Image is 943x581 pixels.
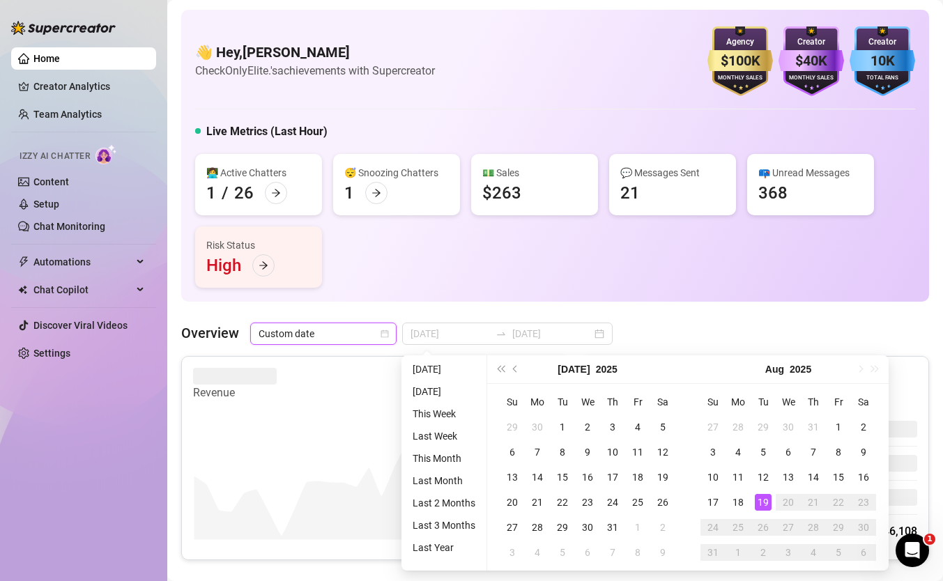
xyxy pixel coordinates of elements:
th: Tu [550,389,575,415]
div: 💵 Sales [482,165,587,180]
td: 2025-07-13 [500,465,525,490]
div: 3 [705,444,721,460]
td: 2025-08-28 [801,515,826,540]
div: 8 [629,544,646,561]
div: 368 [758,182,788,204]
div: 23 [579,494,596,511]
div: 6 [579,544,596,561]
span: calendar [381,330,389,338]
a: Discover Viral Videos [33,320,128,331]
img: logo-BBDzfeDw.svg [11,21,116,35]
div: 3 [780,544,797,561]
div: 10 [604,444,621,460]
img: Chat Copilot [18,285,27,295]
td: 2025-08-25 [726,515,751,540]
td: 2025-08-03 [700,440,726,465]
div: 5 [755,444,772,460]
th: Mo [525,389,550,415]
td: 2025-09-06 [851,540,876,565]
div: 6 [855,544,872,561]
div: 29 [830,519,847,536]
div: $40K [779,50,844,72]
div: 20 [504,494,521,511]
div: 18 [730,494,746,511]
td: 2025-08-02 [851,415,876,440]
div: 💬 Messages Sent [620,165,725,180]
div: 31 [805,419,822,435]
a: Team Analytics [33,109,102,120]
td: 2025-08-04 [726,440,751,465]
td: 2025-07-24 [600,490,625,515]
li: [DATE] [407,361,481,378]
div: 27 [504,519,521,536]
div: 27 [705,419,721,435]
a: Content [33,176,69,187]
td: 2025-08-01 [826,415,851,440]
div: 27 [780,519,797,536]
th: Fr [826,389,851,415]
td: 2025-07-21 [525,490,550,515]
div: 2 [755,544,772,561]
div: 😴 Snoozing Chatters [344,165,449,180]
img: blue-badge-DgoSNQY1.svg [850,26,915,96]
th: Th [600,389,625,415]
input: Start date [411,326,490,341]
span: Custom date [259,323,388,344]
td: 2025-07-28 [726,415,751,440]
img: purple-badge-B9DA21FR.svg [779,26,844,96]
div: 30 [780,419,797,435]
div: 5 [554,544,571,561]
div: 13 [780,469,797,486]
td: 2025-08-23 [851,490,876,515]
div: 26 [654,494,671,511]
div: 2 [579,419,596,435]
td: 2025-06-29 [500,415,525,440]
div: 31 [604,519,621,536]
div: 25 [629,494,646,511]
th: We [776,389,801,415]
div: 📪 Unread Messages [758,165,863,180]
td: 2025-07-20 [500,490,525,515]
li: Last Month [407,472,481,489]
th: Mo [726,389,751,415]
div: 2 [654,519,671,536]
div: 16 [579,469,596,486]
td: 2025-08-09 [650,540,675,565]
input: End date [512,326,592,341]
div: 24 [604,494,621,511]
iframe: Intercom live chat [896,534,929,567]
span: arrow-right [271,188,281,198]
td: 2025-07-28 [525,515,550,540]
div: 10 [705,469,721,486]
td: 2025-08-01 [625,515,650,540]
button: Choose a month [765,355,784,383]
div: 4 [805,544,822,561]
td: 2025-07-25 [625,490,650,515]
div: 8 [830,444,847,460]
td: 2025-07-17 [600,465,625,490]
div: 3 [504,544,521,561]
div: 26 [755,519,772,536]
div: 11 [629,444,646,460]
div: 28 [529,519,546,536]
span: swap-right [496,328,507,339]
div: Agency [707,36,773,49]
li: Last 2 Months [407,495,481,511]
td: 2025-07-04 [625,415,650,440]
div: 22 [830,494,847,511]
td: 2025-07-31 [600,515,625,540]
td: 2025-08-05 [751,440,776,465]
a: Creator Analytics [33,75,145,98]
div: 14 [529,469,546,486]
td: 2025-08-06 [776,440,801,465]
td: 2025-07-16 [575,465,600,490]
td: 2025-08-07 [600,540,625,565]
div: 18 [629,469,646,486]
td: 2025-07-30 [575,515,600,540]
td: 2025-07-05 [650,415,675,440]
td: 2025-08-10 [700,465,726,490]
span: arrow-right [371,188,381,198]
div: 13 [504,469,521,486]
td: 2025-09-03 [776,540,801,565]
td: 2025-08-07 [801,440,826,465]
